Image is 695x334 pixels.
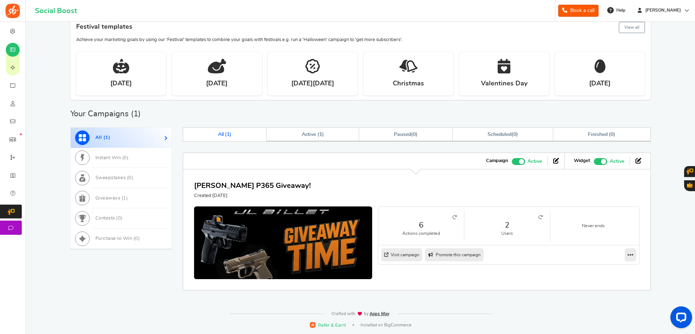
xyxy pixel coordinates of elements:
a: Book a call [558,5,599,17]
a: 6 [386,220,457,230]
span: 0 [124,156,127,160]
h2: Your Campaigns ( ) [70,110,141,117]
span: Active [527,157,542,165]
a: Refer & Earn! [310,322,346,329]
span: Sweepstakes ( ) [95,176,133,180]
span: Active [610,157,624,165]
img: img-footer.webp [331,311,390,316]
strong: Campaign [486,158,508,164]
span: 0 [413,132,416,137]
h4: Festival templates [76,20,645,35]
a: 2 [472,220,543,230]
span: ( ) [488,132,518,137]
button: Gratisfaction [684,180,695,191]
span: Paused [394,132,411,137]
h1: Social Boost [35,7,77,15]
span: Help [614,7,625,13]
strong: Christmas [393,79,424,88]
span: 0 [610,132,613,137]
span: Purchase to Win ( ) [95,236,140,241]
span: All ( ) [95,135,111,140]
p: Achieve your marketing goals by using our 'Festival' templates to combine your goals with festiva... [76,37,645,43]
a: Promote this campaign [425,248,484,261]
span: 1 [227,132,230,137]
span: Active ( ) [302,132,324,137]
span: Instant Win ( ) [95,156,129,160]
p: Created [DATE] [194,193,311,199]
span: 1 [105,135,108,140]
span: Finished ( ) [588,132,615,137]
span: 0 [128,176,132,180]
strong: [DATE][DATE] [291,79,334,88]
span: 1 [319,132,322,137]
span: 0 [118,216,121,221]
strong: Valentines Day [481,79,527,88]
img: Social Boost [5,4,20,18]
button: View all [619,22,645,33]
span: Giveaways ( ) [95,196,128,201]
span: 1 [133,110,138,118]
span: [PERSON_NAME] [642,7,684,13]
a: [PERSON_NAME] P365 Giveaway! [194,182,311,189]
strong: Widget [574,158,590,164]
strong: [DATE] [206,79,227,88]
span: Installed on BigCommerce [361,322,411,328]
span: 1 [123,196,126,201]
span: Scheduled [488,132,511,137]
span: 0 [513,132,516,137]
small: Users [472,230,543,237]
span: Contests ( ) [95,216,123,221]
span: ( ) [394,132,418,137]
a: Help [604,4,629,16]
li: Widget activated [568,157,630,165]
span: | [353,324,354,326]
small: Actions completed [386,230,457,237]
strong: [DATE] [589,79,610,88]
span: Gratisfaction [687,182,692,188]
em: New [20,133,22,135]
span: All ( ) [218,132,232,137]
span: 0 [135,236,138,241]
a: Visit campaign [381,248,422,261]
small: Never ends [558,223,629,229]
strong: [DATE] [110,79,132,88]
iframe: LiveChat chat widget [665,303,695,334]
